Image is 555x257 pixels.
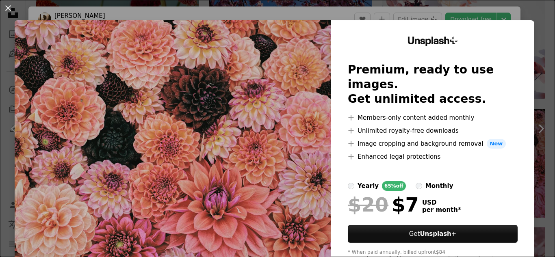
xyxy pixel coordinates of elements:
[416,183,422,189] input: monthly
[348,126,518,136] li: Unlimited royalty-free downloads
[382,181,406,191] div: 65% off
[422,199,461,206] span: USD
[348,152,518,162] li: Enhanced legal protections
[348,139,518,149] li: Image cropping and background removal
[425,181,453,191] div: monthly
[358,181,379,191] div: yearly
[348,194,388,215] span: $20
[348,194,419,215] div: $7
[420,230,456,238] strong: Unsplash+
[348,113,518,123] li: Members-only content added monthly
[348,225,518,243] button: GetUnsplash+
[422,206,461,214] span: per month *
[487,139,506,149] span: New
[348,63,518,106] h2: Premium, ready to use images. Get unlimited access.
[348,183,354,189] input: yearly65%off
